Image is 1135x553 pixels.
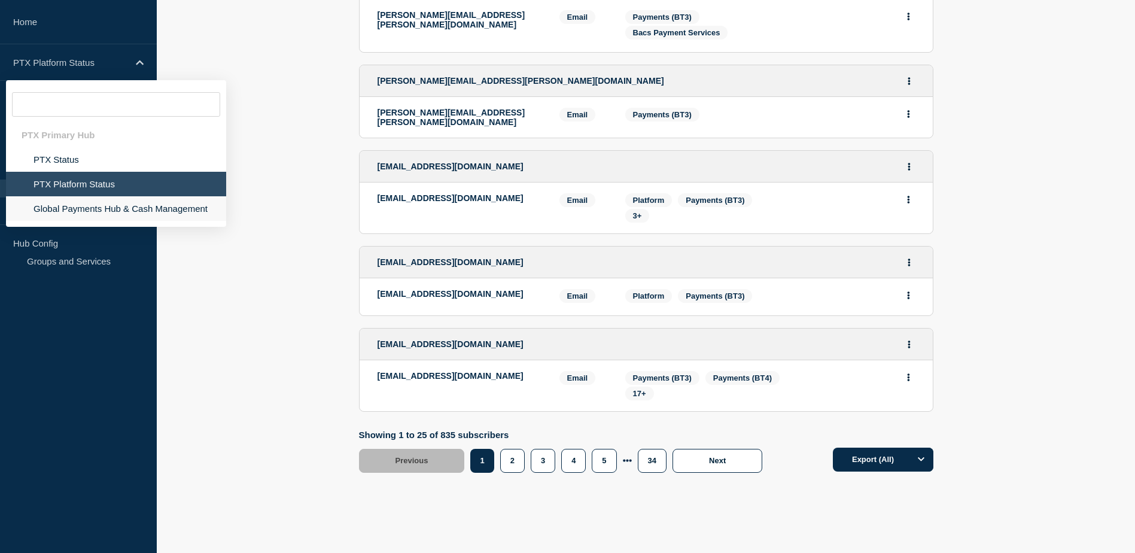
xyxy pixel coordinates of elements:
p: Showing 1 to 25 of 835 subscribers [359,430,769,440]
span: Email [559,193,596,207]
span: Next [709,456,726,465]
span: Previous [395,456,428,465]
span: Bacs Payment Services [633,28,720,37]
p: [PERSON_NAME][EMAIL_ADDRESS][PERSON_NAME][DOMAIN_NAME] [378,108,541,127]
button: 2 [500,449,525,473]
span: Payments (BT3) [633,13,692,22]
p: [EMAIL_ADDRESS][DOMAIN_NAME] [378,289,541,299]
span: Email [559,289,596,303]
button: Actions [901,7,916,26]
p: PTX Platform Status [13,57,128,68]
li: PTX Platform Status [6,172,226,196]
span: Payments (BT3) [633,373,692,382]
li: Global Payments Hub & Cash Management [6,196,226,221]
button: 1 [470,449,494,473]
button: Actions [902,335,917,354]
button: Actions [901,105,916,123]
span: [PERSON_NAME][EMAIL_ADDRESS][PERSON_NAME][DOMAIN_NAME] [378,76,664,86]
button: Actions [901,286,916,305]
button: Actions [901,190,916,209]
span: Platform [633,291,665,300]
button: Export (All) [833,448,933,472]
span: Payments (BT3) [686,196,744,205]
button: 5 [592,449,616,473]
span: [EMAIL_ADDRESS][DOMAIN_NAME] [378,339,524,349]
button: 34 [638,449,667,473]
span: Email [559,108,596,121]
span: Email [559,10,596,24]
button: Actions [902,253,917,272]
span: [EMAIL_ADDRESS][DOMAIN_NAME] [378,257,524,267]
p: [EMAIL_ADDRESS][DOMAIN_NAME] [378,371,541,381]
button: Previous [359,449,465,473]
li: PTX Status [6,147,226,172]
span: Email [559,371,596,385]
button: Actions [901,368,916,387]
p: [PERSON_NAME][EMAIL_ADDRESS][PERSON_NAME][DOMAIN_NAME] [378,10,541,29]
button: Next [673,449,762,473]
button: Actions [902,72,917,90]
span: [EMAIL_ADDRESS][DOMAIN_NAME] [378,162,524,171]
span: Platform [633,196,665,205]
div: PTX Primary Hub [6,123,226,147]
span: 3+ [633,211,642,220]
span: Payments (BT4) [713,373,772,382]
span: 17+ [633,389,646,398]
button: 3 [531,449,555,473]
button: 4 [561,449,586,473]
button: Options [909,448,933,472]
span: Payments (BT3) [633,110,692,119]
button: Actions [902,157,917,176]
p: [EMAIL_ADDRESS][DOMAIN_NAME] [378,193,541,203]
span: Payments (BT3) [686,291,744,300]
